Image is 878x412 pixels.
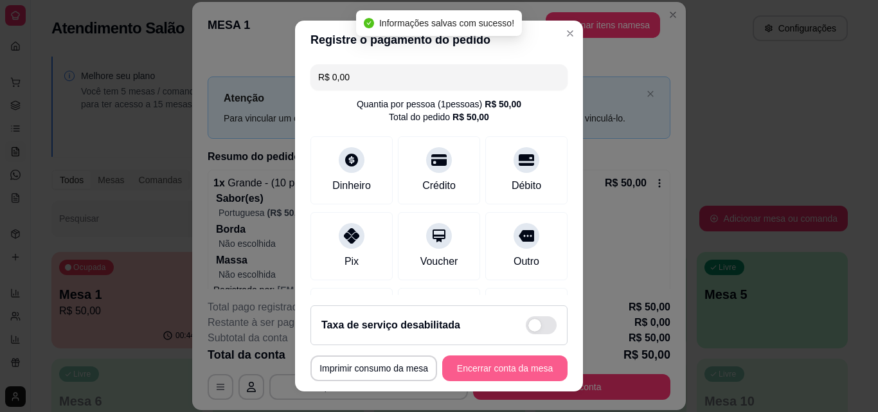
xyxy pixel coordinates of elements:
[420,254,458,269] div: Voucher
[485,98,521,111] div: R$ 50,00
[310,355,437,381] button: Imprimir consumo da mesa
[321,318,460,333] h2: Taxa de serviço desabilitada
[332,178,371,193] div: Dinheiro
[379,18,514,28] span: Informações salvas com sucesso!
[345,254,359,269] div: Pix
[295,21,583,59] header: Registre o pagamento do pedido
[364,18,374,28] span: check-circle
[389,111,489,123] div: Total do pedido
[422,178,456,193] div: Crédito
[357,98,521,111] div: Quantia por pessoa ( 1 pessoas)
[514,254,539,269] div: Outro
[452,111,489,123] div: R$ 50,00
[442,355,568,381] button: Encerrar conta da mesa
[512,178,541,193] div: Débito
[318,64,560,90] input: Ex.: hambúrguer de cordeiro
[560,23,580,44] button: Close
